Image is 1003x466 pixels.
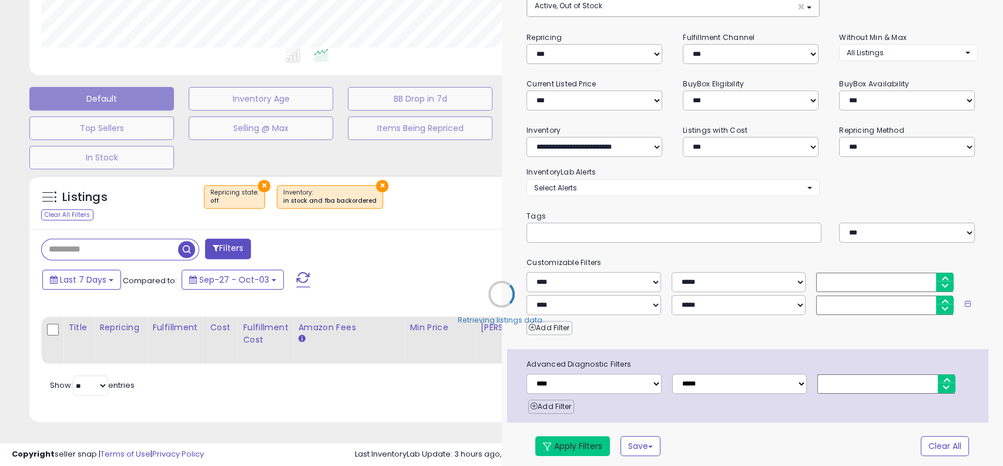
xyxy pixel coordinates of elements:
small: Current Listed Price [526,79,596,89]
button: Apply Filters [535,436,610,456]
span: Active, Out of Stock [535,1,602,11]
span: All Listings [847,48,884,58]
small: InventoryLab Alerts [526,167,596,177]
button: Clear All [921,436,969,456]
small: BuyBox Eligibility [683,79,744,89]
small: Listings with Cost [683,125,747,135]
small: Repricing Method [839,125,904,135]
small: Inventory [526,125,561,135]
small: Repricing [526,32,562,42]
small: Fulfillment Channel [683,32,754,42]
span: × [797,1,804,13]
small: BuyBox Availability [839,79,909,89]
div: Retrieving listings data.. [458,314,546,325]
small: Without Min & Max [839,32,907,42]
button: Save [620,436,660,456]
button: All Listings [839,44,978,61]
